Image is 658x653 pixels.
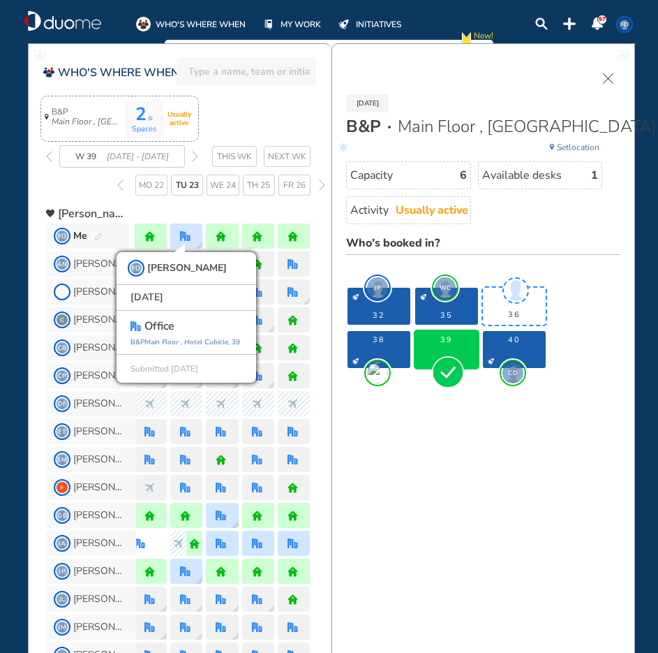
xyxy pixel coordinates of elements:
[459,29,474,50] img: new-notification.cd065810.svg
[287,455,298,465] img: office.a375675b.svg
[267,381,274,388] div: location dialog
[346,94,389,112] span: [DATE]
[195,633,202,640] img: grid-tooltip.ec663082.svg
[132,125,156,134] span: Spaces
[599,15,606,23] span: 97
[180,399,190,409] div: nonworking
[287,399,298,409] img: nonworking.b46b09a6.svg
[73,566,126,577] span: [PERSON_NAME]
[502,362,523,383] span: CD
[232,521,239,528] img: grid-tooltip.ec663082.svg
[252,566,262,577] div: home
[180,231,190,242] div: office
[144,566,155,577] div: home
[268,149,306,163] span: NEXT WK
[57,342,68,353] span: CB
[135,104,153,125] span: 2
[73,454,126,465] span: [PERSON_NAME]
[481,286,547,326] div: desk-details
[216,231,226,242] img: home.de338a94.svg
[414,286,479,326] div: desk-details
[252,259,262,270] div: home
[24,10,101,31] img: duome-logo-whitelogo.b0ca3abf.svg
[350,203,389,217] span: Activity
[267,605,274,612] img: grid-tooltip.ec663082.svg
[216,538,226,549] div: office
[252,315,262,325] div: office
[180,511,190,521] img: home.de338a94.svg
[563,17,576,30] div: plus-topbar
[488,358,494,365] div: rocket-white
[287,343,298,353] img: home.de338a94.svg
[474,29,493,50] span: New!
[144,511,155,521] img: home.de338a94.svg
[287,231,298,242] img: home.de338a94.svg
[144,427,155,437] img: office.a375675b.svg
[303,298,310,305] img: grid-tooltip.ec663082.svg
[139,178,164,192] span: Mo 22
[180,399,190,409] img: nonworking.b46b09a6.svg
[216,538,226,549] img: office.a375675b.svg
[563,17,576,30] img: plus-topbar.b126d2c6.svg
[195,381,202,388] div: location dialog
[144,427,155,437] div: office
[252,259,262,270] img: home.de338a94.svg
[350,336,407,345] span: 38
[73,510,126,521] span: [PERSON_NAME]
[188,56,313,87] input: Type a name, team or initiative
[144,594,155,605] div: office
[180,483,190,493] img: office.a375675b.svg
[135,538,145,549] img: office.a375675b.svg
[184,337,228,347] i: Hotel Cubicle
[34,50,45,61] div: fullwidthpage
[252,455,262,465] img: office.a375675b.svg
[57,454,68,465] span: EM
[603,73,613,84] img: cross-thin.6f54a4cd.svg
[287,259,298,270] img: office.a375675b.svg
[287,427,298,437] div: office
[287,594,298,605] div: home
[488,358,494,365] img: rocket-white.b8618e85.svg
[252,371,262,381] div: office
[303,298,310,305] div: location dialog
[346,330,412,369] div: desk-details
[117,175,124,196] div: back day
[287,287,298,298] img: office.a375675b.svg
[117,179,124,191] img: thin-left-arrow-grey.f0cbfd8f.svg
[252,427,262,437] img: office.a375675b.svg
[130,362,198,376] span: Submitted [DATE]
[216,483,226,493] div: office
[180,566,190,577] img: office.a375675b.svg
[135,175,167,196] div: day Mon
[287,315,298,325] img: home.de338a94.svg
[34,50,45,61] img: fullwidthpage.7645317a.svg
[144,483,155,493] img: nonworking.b46b09a6.svg
[45,114,49,120] div: location-pin-black
[338,20,349,29] img: initiatives-off.b77ef7b9.svg
[252,427,262,437] div: office
[130,263,142,274] span: FD
[287,511,298,521] div: home
[252,287,262,298] div: office
[94,233,103,242] img: pen-edit.0ace1a30.svg
[195,577,202,584] div: location dialog
[252,566,262,577] img: home.de338a94.svg
[216,511,226,521] img: office.a375675b.svg
[57,258,68,270] span: AN
[73,342,126,353] span: [PERSON_NAME]
[144,566,155,577] img: home.de338a94.svg
[73,594,126,605] span: [PERSON_NAME]
[350,168,393,182] span: Capacity
[73,426,126,437] span: [PERSON_NAME]
[264,20,273,29] img: mywork-off.f8bf6c09.svg
[52,117,121,127] i: Main Floor , [GEOGRAPHIC_DATA]
[287,566,298,577] img: home.de338a94.svg
[147,263,227,274] span: [PERSON_NAME]
[46,175,325,196] div: day navigation
[267,605,274,612] div: location dialog
[432,356,464,388] div: tick-rounded-background
[228,337,240,347] span: , 39
[136,17,151,31] div: whoswherewhen-on
[24,10,101,31] a: duome-logo-whitelogologo-notext
[336,17,351,31] div: initiatives-off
